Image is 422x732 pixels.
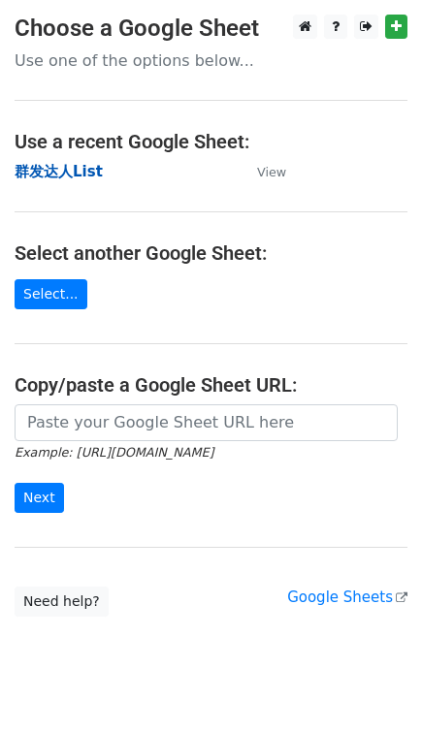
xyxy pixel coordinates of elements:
input: Paste your Google Sheet URL here [15,404,398,441]
small: View [257,165,286,179]
a: Google Sheets [287,589,407,606]
h4: Copy/paste a Google Sheet URL: [15,373,407,397]
a: Need help? [15,587,109,617]
a: View [238,163,286,180]
input: Next [15,483,64,513]
small: Example: [URL][DOMAIN_NAME] [15,445,213,460]
h4: Use a recent Google Sheet: [15,130,407,153]
h4: Select another Google Sheet: [15,241,407,265]
p: Use one of the options below... [15,50,407,71]
a: 群发达人List [15,163,103,180]
h3: Choose a Google Sheet [15,15,407,43]
iframe: Chat Widget [325,639,422,732]
a: Select... [15,279,87,309]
